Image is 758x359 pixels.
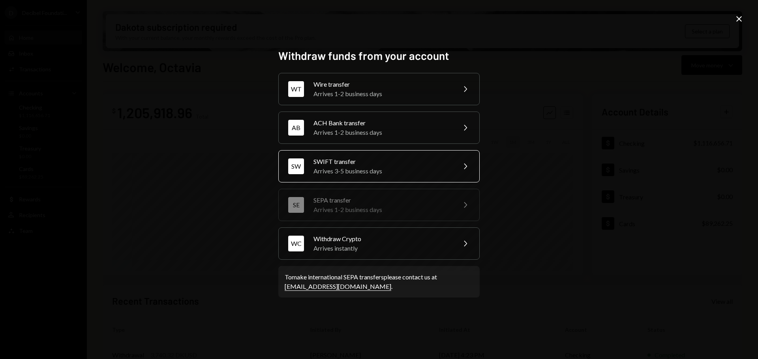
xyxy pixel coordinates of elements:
[313,166,451,176] div: Arrives 3-5 business days
[313,244,451,253] div: Arrives instantly
[278,227,480,260] button: WCWithdraw CryptoArrives instantly
[313,89,451,99] div: Arrives 1-2 business days
[288,120,304,136] div: AB
[313,80,451,89] div: Wire transfer
[313,157,451,166] div: SWIFT transfer
[313,195,451,205] div: SEPA transfer
[285,283,391,291] a: [EMAIL_ADDRESS][DOMAIN_NAME]
[288,81,304,97] div: WT
[288,158,304,174] div: SW
[278,112,480,144] button: ABACH Bank transferArrives 1-2 business days
[278,189,480,221] button: SESEPA transferArrives 1-2 business days
[278,150,480,182] button: SWSWIFT transferArrives 3-5 business days
[278,48,480,63] h2: Withdraw funds from your account
[288,236,304,251] div: WC
[285,272,473,291] div: To make international SEPA transfers please contact us at .
[313,118,451,128] div: ACH Bank transfer
[313,234,451,244] div: Withdraw Crypto
[278,73,480,105] button: WTWire transferArrives 1-2 business days
[313,205,451,214] div: Arrives 1-2 business days
[313,128,451,137] div: Arrives 1-2 business days
[288,197,304,213] div: SE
